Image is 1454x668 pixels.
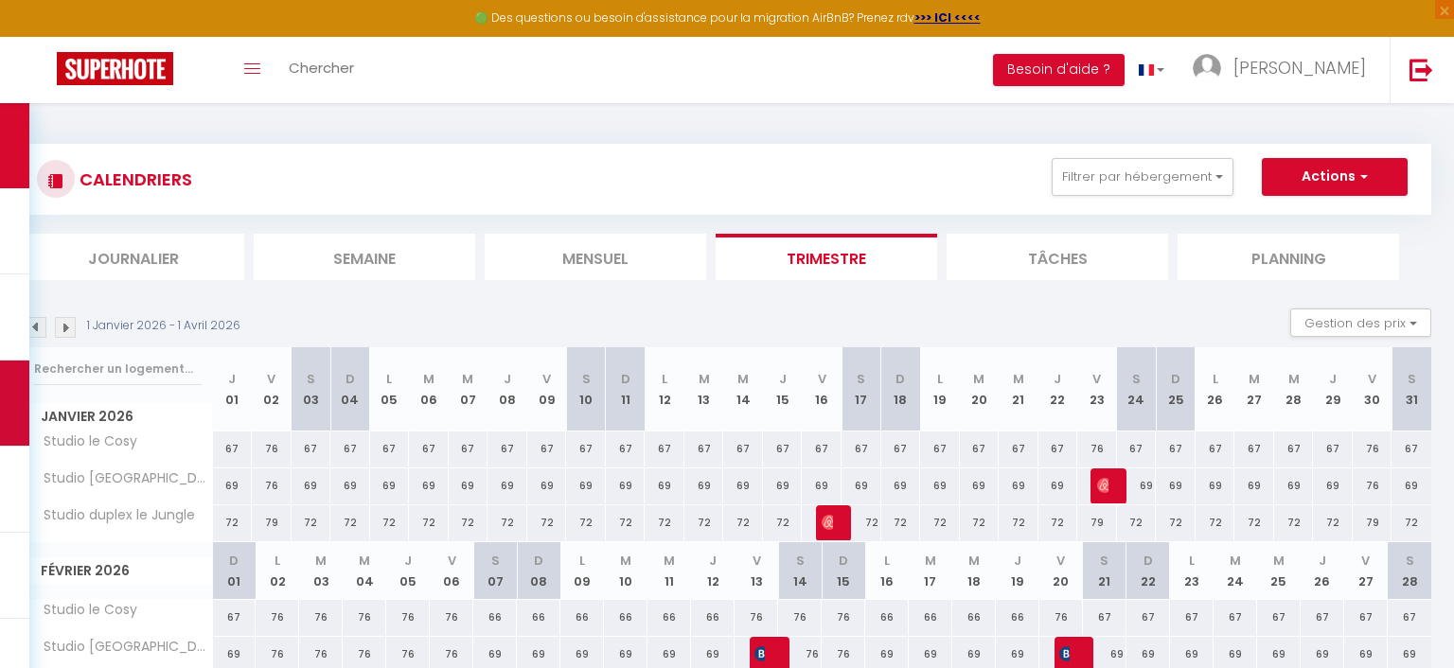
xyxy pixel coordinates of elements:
[485,234,706,280] li: Mensuel
[1144,552,1153,570] abbr: D
[27,431,142,452] span: Studio le Cosy
[1077,347,1117,431] th: 23
[1408,370,1416,388] abbr: S
[1353,505,1392,540] div: 79
[1406,552,1414,570] abbr: S
[1132,370,1141,388] abbr: S
[645,431,684,466] div: 67
[1213,370,1218,388] abbr: L
[763,505,803,540] div: 72
[606,431,646,466] div: 67
[735,542,778,600] th: 13
[23,234,244,280] li: Journalier
[865,542,909,600] th: 16
[27,505,200,526] span: Studio duplex le Jungle
[1038,468,1078,503] div: 69
[213,468,253,503] div: 69
[404,552,412,570] abbr: J
[252,505,292,540] div: 79
[763,347,803,431] th: 15
[822,504,832,540] span: [PERSON_NAME]
[370,347,410,431] th: 05
[606,505,646,540] div: 72
[881,468,921,503] div: 69
[645,505,684,540] div: 72
[252,347,292,431] th: 02
[1170,542,1214,600] th: 23
[473,600,517,635] div: 66
[1361,552,1370,570] abbr: V
[1077,431,1117,466] div: 76
[409,431,449,466] div: 67
[960,431,1000,466] div: 67
[1156,505,1196,540] div: 72
[527,431,567,466] div: 67
[1234,431,1274,466] div: 67
[1214,542,1257,600] th: 24
[1196,347,1235,431] th: 26
[1388,600,1431,635] div: 67
[1392,505,1431,540] div: 72
[1301,600,1344,635] div: 67
[1274,468,1314,503] div: 69
[1262,158,1408,196] button: Actions
[275,37,368,103] a: Chercher
[881,505,921,540] div: 72
[684,431,724,466] div: 67
[330,505,370,540] div: 72
[914,9,981,26] strong: >>> ICI <<<<
[1117,468,1157,503] div: 69
[723,468,763,503] div: 69
[1274,347,1314,431] th: 28
[973,370,984,388] abbr: M
[1039,600,1083,635] div: 76
[684,468,724,503] div: 69
[1189,552,1195,570] abbr: L
[1344,600,1388,635] div: 67
[1100,552,1108,570] abbr: S
[802,431,842,466] div: 67
[947,234,1168,280] li: Tâches
[1038,347,1078,431] th: 22
[534,552,543,570] abbr: D
[527,347,567,431] th: 09
[647,600,691,635] div: 66
[822,542,865,600] th: 15
[968,552,980,570] abbr: M
[699,370,710,388] abbr: M
[1392,347,1431,431] th: 31
[560,600,604,635] div: 66
[960,468,1000,503] div: 69
[865,600,909,635] div: 66
[881,347,921,431] th: 18
[346,370,355,388] abbr: D
[1054,370,1061,388] abbr: J
[1056,552,1065,570] abbr: V
[299,542,343,600] th: 03
[213,505,253,540] div: 72
[430,600,473,635] div: 76
[802,468,842,503] div: 69
[763,431,803,466] div: 67
[1196,505,1235,540] div: 72
[778,600,822,635] div: 76
[1196,431,1235,466] div: 67
[330,347,370,431] th: 04
[1083,600,1126,635] div: 67
[1257,542,1301,600] th: 25
[256,542,299,600] th: 02
[1274,505,1314,540] div: 72
[560,542,604,600] th: 09
[1014,552,1021,570] abbr: J
[796,552,805,570] abbr: S
[1234,468,1274,503] div: 69
[566,431,606,466] div: 67
[330,431,370,466] div: 67
[1313,347,1353,431] th: 29
[24,557,212,585] span: Février 2026
[1392,431,1431,466] div: 67
[256,600,299,635] div: 76
[709,552,717,570] abbr: J
[857,370,865,388] abbr: S
[566,347,606,431] th: 10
